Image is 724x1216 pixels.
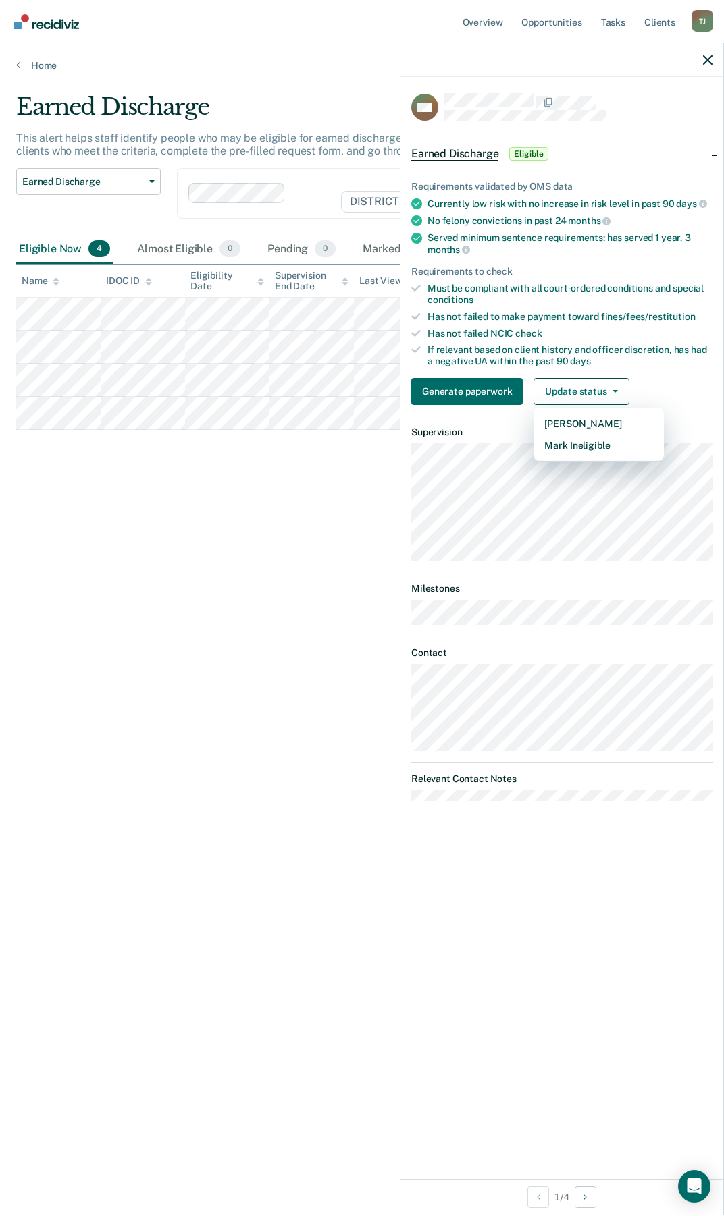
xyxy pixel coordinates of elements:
div: Has not failed NCIC [428,328,713,339]
span: months [568,215,611,226]
button: Profile dropdown button [692,10,713,32]
div: Requirements validated by OMS data [411,181,713,192]
button: Generate paperwork [411,378,523,405]
div: Open Intercom Messenger [678,1170,710,1203]
div: Last Viewed [359,275,425,287]
span: 0 [219,240,240,258]
div: IDOC ID [106,275,152,287]
button: Mark Ineligible [534,435,664,456]
button: Next Opportunity [575,1186,596,1208]
dt: Relevant Contact Notes [411,773,713,785]
span: 0 [315,240,336,258]
div: Pending [265,235,338,265]
p: This alert helps staff identify people who may be eligible for earned discharge based on IDOC’s c... [16,132,648,157]
div: T J [692,10,713,32]
div: If relevant based on client history and officer discretion, has had a negative UA within the past 90 [428,344,713,367]
div: Eligible Now [16,235,113,265]
span: months [428,244,470,255]
div: Earned Discharge [16,93,668,132]
span: check [515,328,542,339]
button: Previous Opportunity [527,1186,549,1208]
dt: Supervision [411,426,713,438]
span: fines/fees/restitution [601,311,696,322]
div: Must be compliant with all court-ordered conditions and special [428,283,713,306]
a: Home [16,59,708,72]
span: DISTRICT OFFICE 5, [GEOGRAPHIC_DATA] [341,191,584,213]
div: Has not failed to make payment toward [428,311,713,323]
div: Almost Eligible [134,235,243,265]
div: Currently low risk with no increase in risk level in past 90 [428,198,713,210]
span: days [570,356,590,366]
a: Navigate to form link [411,378,528,405]
button: Update status [534,378,629,405]
dt: Contact [411,647,713,659]
div: Earned DischargeEligible [400,132,723,175]
dt: Milestones [411,583,713,595]
div: No felony convictions in past 24 [428,215,713,227]
button: [PERSON_NAME] [534,413,664,435]
div: Name [22,275,59,287]
span: 4 [88,240,110,258]
img: Recidiviz [14,14,79,29]
div: Supervision End Date [275,270,348,293]
span: Earned Discharge [22,176,144,188]
div: 1 / 4 [400,1179,723,1215]
div: Requirements to check [411,266,713,277]
span: Eligible [509,147,548,161]
span: conditions [428,294,473,305]
span: days [676,198,706,209]
div: Served minimum sentence requirements: has served 1 year, 3 [428,232,713,255]
div: Marked Ineligible [360,235,484,265]
div: Eligibility Date [190,270,264,293]
span: Earned Discharge [411,147,498,161]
